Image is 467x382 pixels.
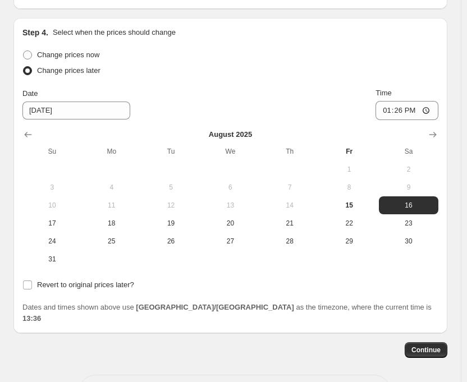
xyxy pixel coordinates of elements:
[141,232,201,250] button: Tuesday August 26 2025
[319,178,379,196] button: Friday August 8 2025
[22,214,82,232] button: Sunday August 17 2025
[379,160,438,178] button: Saturday August 2 2025
[379,178,438,196] button: Saturday August 9 2025
[383,183,434,192] span: 9
[22,142,82,160] th: Sunday
[319,196,379,214] button: Today Friday August 15 2025
[37,280,134,289] span: Revert to original prices later?
[22,178,82,196] button: Sunday August 3 2025
[27,201,77,210] span: 10
[86,183,137,192] span: 4
[53,27,176,38] p: Select when the prices should change
[136,303,294,311] b: [GEOGRAPHIC_DATA]/[GEOGRAPHIC_DATA]
[20,127,36,142] button: Show previous month, July 2025
[141,214,201,232] button: Tuesday August 19 2025
[205,219,256,228] span: 20
[201,178,260,196] button: Wednesday August 6 2025
[86,237,137,246] span: 25
[383,165,434,174] span: 2
[264,147,315,156] span: Th
[82,232,141,250] button: Monday August 25 2025
[205,237,256,246] span: 27
[22,27,48,38] h2: Step 4.
[146,201,196,210] span: 12
[205,201,256,210] span: 13
[383,237,434,246] span: 30
[383,219,434,228] span: 23
[319,214,379,232] button: Friday August 22 2025
[27,237,77,246] span: 24
[27,255,77,264] span: 31
[324,183,374,192] span: 8
[264,237,315,246] span: 28
[376,101,438,120] input: 12:00
[405,342,447,358] button: Continue
[205,147,256,156] span: We
[201,142,260,160] th: Wednesday
[82,142,141,160] th: Monday
[205,183,256,192] span: 6
[260,232,319,250] button: Thursday August 28 2025
[260,142,319,160] th: Thursday
[22,232,82,250] button: Sunday August 24 2025
[22,196,82,214] button: Sunday August 10 2025
[146,183,196,192] span: 5
[379,196,438,214] button: Saturday August 16 2025
[319,232,379,250] button: Friday August 29 2025
[319,160,379,178] button: Friday August 1 2025
[82,196,141,214] button: Monday August 11 2025
[260,214,319,232] button: Thursday August 21 2025
[82,214,141,232] button: Monday August 18 2025
[425,127,441,142] button: Show next month, September 2025
[324,237,374,246] span: 29
[383,147,434,156] span: Sa
[27,147,77,156] span: Su
[379,232,438,250] button: Saturday August 30 2025
[379,142,438,160] th: Saturday
[146,147,196,156] span: Tu
[376,89,391,97] span: Time
[264,219,315,228] span: 21
[201,196,260,214] button: Wednesday August 13 2025
[324,201,374,210] span: 15
[22,102,130,119] input: 8/15/2025
[264,183,315,192] span: 7
[319,142,379,160] th: Friday
[27,183,77,192] span: 3
[324,165,374,174] span: 1
[86,219,137,228] span: 18
[86,201,137,210] span: 11
[22,250,82,268] button: Sunday August 31 2025
[201,214,260,232] button: Wednesday August 20 2025
[379,214,438,232] button: Saturday August 23 2025
[383,201,434,210] span: 16
[22,303,432,323] span: Dates and times shown above use as the timezone, where the current time is
[324,147,374,156] span: Fr
[82,178,141,196] button: Monday August 4 2025
[260,196,319,214] button: Thursday August 14 2025
[260,178,319,196] button: Thursday August 7 2025
[141,178,201,196] button: Tuesday August 5 2025
[201,232,260,250] button: Wednesday August 27 2025
[22,89,38,98] span: Date
[146,219,196,228] span: 19
[37,50,99,59] span: Change prices now
[27,219,77,228] span: 17
[86,147,137,156] span: Mo
[141,142,201,160] th: Tuesday
[264,201,315,210] span: 14
[146,237,196,246] span: 26
[411,346,441,355] span: Continue
[37,66,100,75] span: Change prices later
[141,196,201,214] button: Tuesday August 12 2025
[324,219,374,228] span: 22
[22,314,41,323] b: 13:36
